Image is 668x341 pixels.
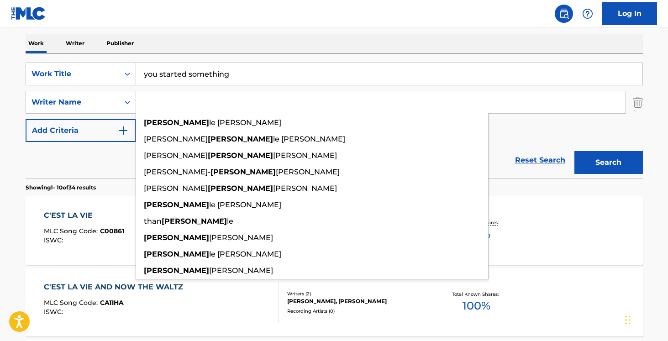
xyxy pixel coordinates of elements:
strong: [PERSON_NAME] [208,184,273,193]
img: search [558,8,569,19]
strong: [PERSON_NAME] [162,217,227,226]
strong: [PERSON_NAME] [144,233,209,242]
span: ISWC : [44,236,65,244]
form: Search Form [26,63,643,178]
div: Widget de chat [622,297,668,341]
span: [PERSON_NAME] [144,184,208,193]
div: C'EST LA VIE [44,210,124,221]
p: Total Known Shares: [452,291,501,298]
p: Work [26,34,47,53]
span: [PERSON_NAME] [209,266,273,275]
span: [PERSON_NAME] [273,184,337,193]
span: [PERSON_NAME] [209,233,273,242]
span: [PERSON_NAME]- [144,168,210,176]
a: C'EST LA VIE AND NOW THE WALTZMLC Song Code:CA11HAISWC:Writers (2)[PERSON_NAME], [PERSON_NAME]Rec... [26,268,643,336]
strong: [PERSON_NAME] [208,135,273,143]
div: Glisser [625,306,631,334]
span: le [PERSON_NAME] [209,250,281,258]
span: [PERSON_NAME] [144,151,208,160]
p: Showing 1 - 10 of 34 results [26,184,96,192]
a: Public Search [555,5,573,23]
span: le [PERSON_NAME] [273,135,345,143]
span: le [PERSON_NAME] [209,118,281,127]
a: Reset Search [510,150,570,170]
button: Add Criteria [26,119,136,142]
p: Writer [63,34,87,53]
span: [PERSON_NAME] [276,168,340,176]
div: Writers ( 2 ) [287,290,425,297]
a: C'EST LA VIEMLC Song Code:C00861ISWC:Writers (3)[PERSON_NAME], [PERSON_NAME], [PERSON_NAME]Record... [26,196,643,265]
div: Recording Artists ( 0 ) [287,308,425,315]
span: 100 % [463,298,490,314]
img: MLC Logo [11,7,46,20]
span: MLC Song Code : [44,299,100,307]
span: [PERSON_NAME] [144,135,208,143]
div: [PERSON_NAME], [PERSON_NAME] [287,297,425,305]
strong: [PERSON_NAME] [144,266,209,275]
div: Writer Name [32,97,114,108]
button: Search [574,151,643,174]
span: le [227,217,233,226]
span: than [144,217,162,226]
strong: [PERSON_NAME] [144,118,209,127]
img: help [582,8,593,19]
span: CA11HA [100,299,124,307]
span: [PERSON_NAME] [273,151,337,160]
div: Work Title [32,68,114,79]
a: Log In [602,2,657,25]
span: C00861 [100,227,124,235]
span: le [PERSON_NAME] [209,200,281,209]
strong: [PERSON_NAME] [208,151,273,160]
div: C'EST LA VIE AND NOW THE WALTZ [44,282,188,293]
div: Help [579,5,597,23]
img: Delete Criterion [633,91,643,114]
strong: [PERSON_NAME] [144,250,209,258]
strong: [PERSON_NAME] [210,168,276,176]
img: 9d2ae6d4665cec9f34b9.svg [118,125,129,136]
span: MLC Song Code : [44,227,100,235]
p: Publisher [104,34,137,53]
span: ISWC : [44,308,65,316]
iframe: Chat Widget [622,297,668,341]
strong: [PERSON_NAME] [144,200,209,209]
